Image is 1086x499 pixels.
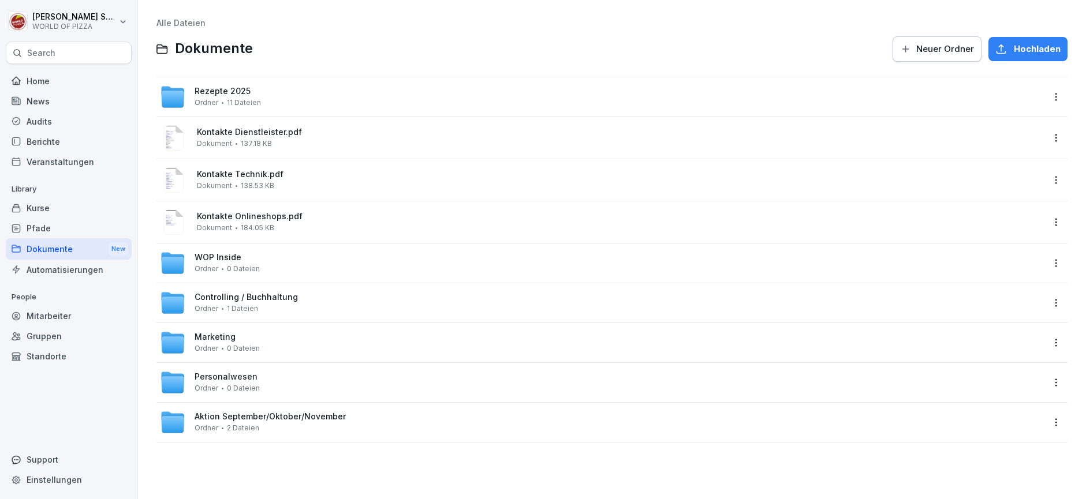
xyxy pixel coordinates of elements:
[6,238,132,260] a: DokumenteNew
[6,111,132,132] a: Audits
[175,40,253,57] span: Dokumente
[195,412,346,422] span: Aktion September/Oktober/November
[195,87,251,96] span: Rezepte 2025
[197,140,232,148] span: Dokument
[195,253,241,262] span: WOP Inside
[27,47,55,59] p: Search
[156,18,206,28] a: Alle Dateien
[893,36,981,62] button: Neuer Ordner
[195,292,298,302] span: Controlling / Buchhaltung
[160,330,1043,355] a: MarketingOrdner0 Dateien
[6,326,132,346] a: Gruppen
[6,198,132,218] a: Kurse
[916,43,974,55] span: Neuer Ordner
[227,99,261,107] span: 11 Dateien
[6,470,132,490] a: Einstellungen
[988,37,1068,61] button: Hochladen
[197,127,1043,137] span: Kontakte Dienstleister.pdf
[241,140,272,148] span: 137.18 KB
[241,224,274,232] span: 184.05 KB
[195,424,218,432] span: Ordner
[197,212,1043,222] span: Kontakte Onlineshops.pdf
[6,91,132,111] a: News
[6,346,132,366] a: Standorte
[195,305,218,313] span: Ordner
[197,224,232,232] span: Dokument
[241,182,274,190] span: 138.53 KB
[160,370,1043,395] a: PersonalwesenOrdner0 Dateien
[195,344,218,352] span: Ordner
[109,242,128,256] div: New
[6,288,132,306] p: People
[227,265,260,273] span: 0 Dateien
[6,238,132,260] div: Dokumente
[6,132,132,152] a: Berichte
[160,84,1043,110] a: Rezepte 2025Ordner11 Dateien
[227,384,260,392] span: 0 Dateien
[160,250,1043,276] a: WOP InsideOrdner0 Dateien
[195,265,218,273] span: Ordner
[227,305,258,313] span: 1 Dateien
[195,99,218,107] span: Ordner
[160,290,1043,316] a: Controlling / BuchhaltungOrdner1 Dateien
[197,182,232,190] span: Dokument
[6,306,132,326] a: Mitarbeiter
[6,71,132,91] a: Home
[195,372,257,382] span: Personalwesen
[6,152,132,172] a: Veranstaltungen
[227,424,259,432] span: 2 Dateien
[227,344,260,352] span: 0 Dateien
[197,170,1043,179] span: Kontakte Technik.pdf
[6,260,132,280] a: Automatisierungen
[6,218,132,238] a: Pfade
[6,449,132,470] div: Support
[1014,43,1061,55] span: Hochladen
[160,410,1043,435] a: Aktion September/Oktober/NovemberOrdner2 Dateien
[32,12,117,22] p: [PERSON_NAME] Sumhayev
[6,180,132,198] p: Library
[32,22,117,31] p: WORLD OF PIZZA
[195,332,236,342] span: Marketing
[195,384,218,392] span: Ordner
